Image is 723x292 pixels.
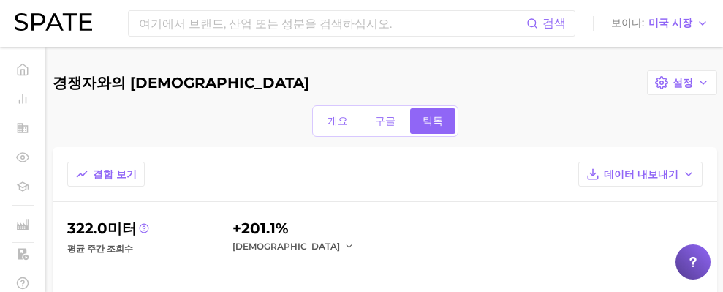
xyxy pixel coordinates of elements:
[648,19,692,27] span: 미국 시장
[232,240,340,252] span: [DEMOGRAPHIC_DATA]
[137,11,526,36] input: 여기에서 브랜드, 산업 또는 성분을 검색하십시오.
[315,108,360,134] a: 개요
[93,168,137,181] span: 결합 보기
[67,240,151,258] div: 평균 주간 조회수
[542,16,566,31] span: 검색
[53,75,309,91] h1: 경쟁자와의 [DEMOGRAPHIC_DATA]
[232,240,355,252] button: [DEMOGRAPHIC_DATA]
[232,217,355,240] div: +201.1%
[647,70,717,95] button: 설정
[423,115,443,127] span: 틱톡
[15,13,92,31] img: 홍수
[67,220,137,237] font: 322.0미터
[578,162,703,187] button: 데이터 내보내기
[607,14,712,33] button: 보이다미국 시장
[375,115,395,127] span: 구글
[363,108,408,134] a: 구글
[604,168,678,181] span: 데이터 내보내기
[410,108,455,134] a: 틱톡
[673,77,693,89] span: 설정
[67,162,145,187] button: 결합 보기
[611,19,644,27] span: 보이다
[328,115,348,127] span: 개요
